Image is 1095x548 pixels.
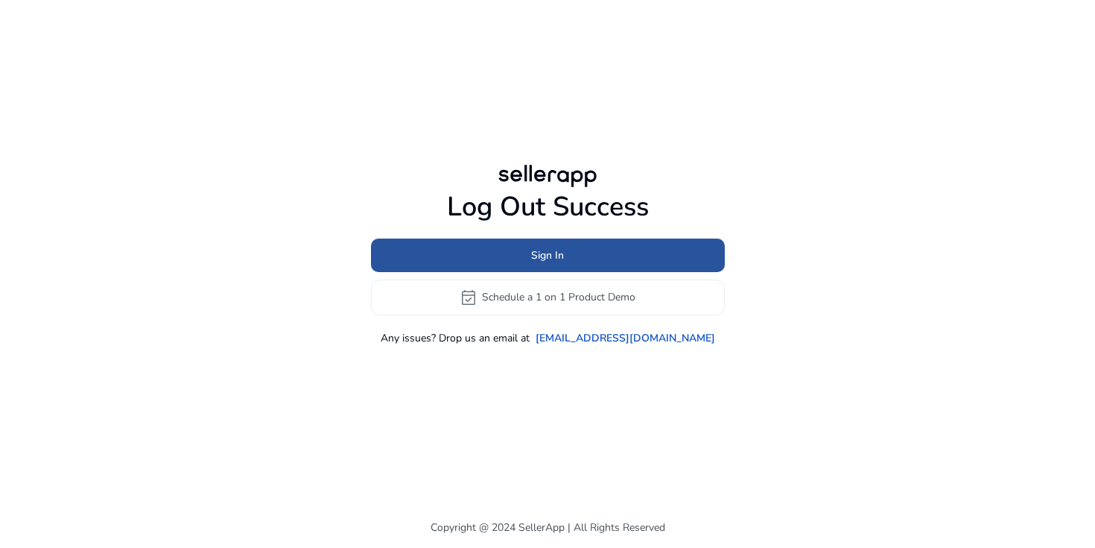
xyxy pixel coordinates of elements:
button: event_availableSchedule a 1 on 1 Product Demo [371,280,725,315]
span: event_available [460,289,477,306]
button: Sign In [371,239,725,272]
span: Sign In [531,248,564,263]
p: Any issues? Drop us an email at [381,330,530,346]
a: [EMAIL_ADDRESS][DOMAIN_NAME] [536,330,715,346]
h1: Log Out Success [371,191,725,223]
